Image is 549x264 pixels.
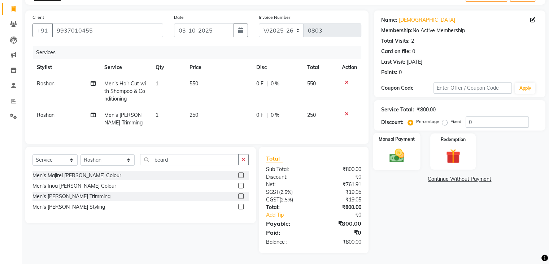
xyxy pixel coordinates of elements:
[381,58,405,66] div: Last Visit:
[441,147,465,165] img: _gift.svg
[381,119,404,126] div: Discount:
[37,112,55,118] span: Roshan
[100,59,151,76] th: Service
[375,175,544,183] a: Continue Without Payment
[252,59,303,76] th: Disc
[266,155,283,162] span: Total
[314,219,367,228] div: ₹800.00
[314,173,367,181] div: ₹0
[314,188,367,196] div: ₹19.05
[417,106,436,114] div: ₹800.00
[156,112,158,118] span: 1
[441,136,466,143] label: Redemption
[412,48,415,55] div: 0
[140,154,238,165] input: Search or Scan
[32,193,110,200] div: Men's [PERSON_NAME] Trimming
[381,27,538,34] div: No Active Membership
[314,196,367,204] div: ₹19.05
[266,196,279,203] span: CGST
[32,203,105,211] div: Men's [PERSON_NAME] Styling
[314,238,367,246] div: ₹800.00
[384,147,409,165] img: _cash.svg
[307,112,316,118] span: 250
[337,59,361,76] th: Action
[185,59,252,76] th: Price
[104,80,146,102] span: Men's Hair Cut with Shampoo & Conditioning
[271,111,279,119] span: 0 %
[314,204,367,211] div: ₹800.00
[411,37,414,45] div: 2
[314,166,367,173] div: ₹800.00
[381,27,413,34] div: Membership:
[280,189,291,195] span: 2.5%
[261,219,314,228] div: Payable:
[314,228,367,237] div: ₹0
[261,166,314,173] div: Sub Total:
[433,82,512,94] input: Enter Offer / Coupon Code
[174,14,184,21] label: Date
[266,189,279,195] span: SGST
[381,16,397,24] div: Name:
[307,80,316,87] span: 550
[261,181,314,188] div: Net:
[450,118,461,125] label: Fixed
[189,112,198,118] span: 250
[399,69,402,76] div: 0
[261,196,314,204] div: ( )
[266,111,268,119] span: |
[261,204,314,211] div: Total:
[151,59,186,76] th: Qty
[33,46,367,59] div: Services
[314,181,367,188] div: ₹761.91
[261,228,314,237] div: Paid:
[515,83,535,94] button: Apply
[381,69,397,76] div: Points:
[189,80,198,87] span: 550
[32,24,53,37] button: +91
[261,173,314,181] div: Discount:
[266,80,268,88] span: |
[32,182,116,190] div: Men's Inoa [PERSON_NAME] Colour
[271,80,279,88] span: 0 %
[322,211,366,219] div: ₹0
[407,58,422,66] div: [DATE]
[156,80,158,87] span: 1
[281,197,292,203] span: 2.5%
[104,112,144,126] span: Men's [PERSON_NAME] Trimming
[259,14,290,21] label: Invoice Number
[416,118,439,125] label: Percentage
[32,14,44,21] label: Client
[381,106,414,114] div: Service Total:
[381,48,411,55] div: Card on file:
[379,136,415,142] label: Manual Payment
[32,172,121,179] div: Men's Majirel [PERSON_NAME] Colour
[381,37,410,45] div: Total Visits:
[261,188,314,196] div: ( )
[52,24,163,37] input: Search by Name/Mobile/Email/Code
[37,80,55,87] span: Roshan
[261,238,314,246] div: Balance :
[399,16,455,24] a: [DEMOGRAPHIC_DATA]
[256,111,263,119] span: 0 F
[261,211,322,219] a: Add Tip
[256,80,263,88] span: 0 F
[381,84,433,92] div: Coupon Code
[303,59,337,76] th: Total
[32,59,100,76] th: Stylist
